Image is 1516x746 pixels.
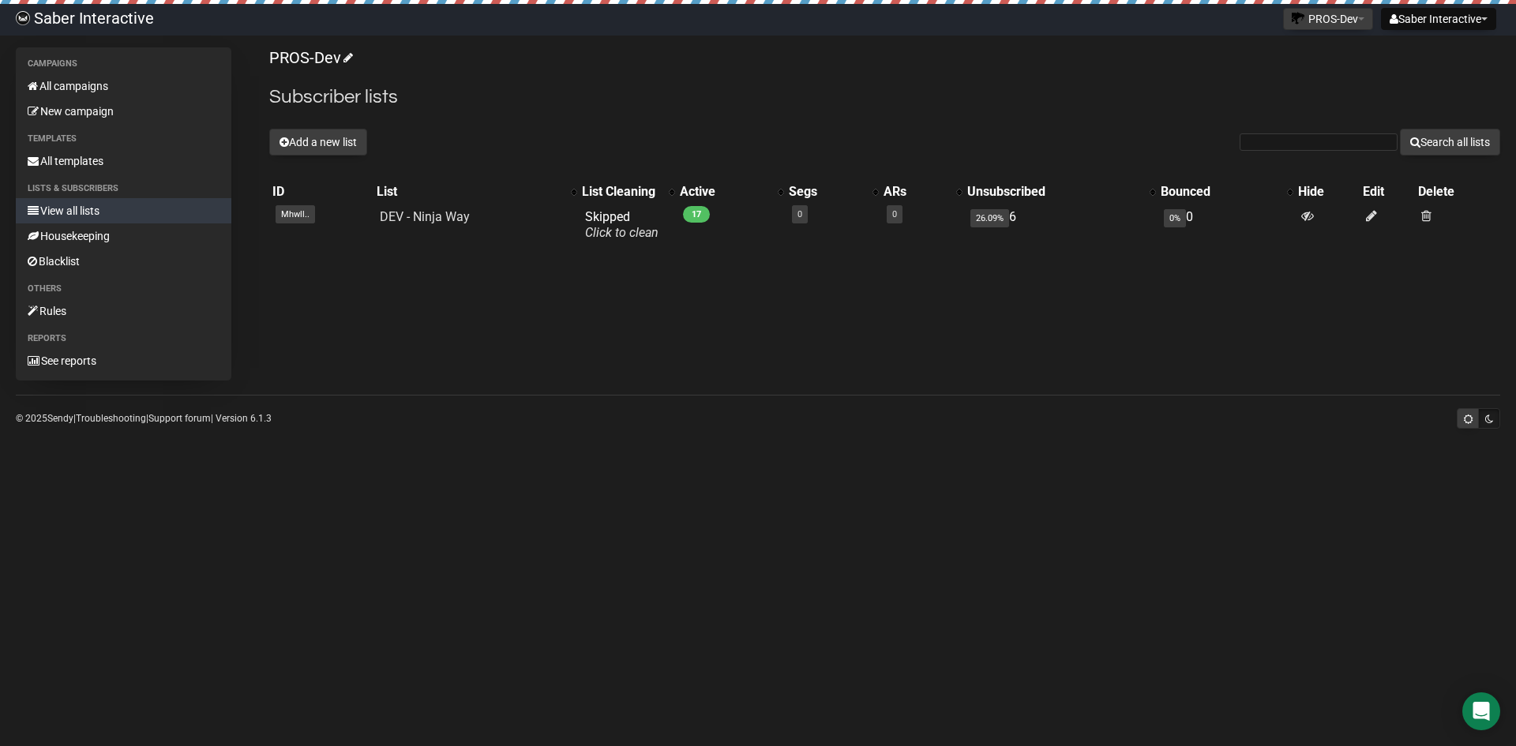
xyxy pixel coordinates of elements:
[76,413,146,424] a: Troubleshooting
[1158,203,1295,247] td: 0
[964,203,1158,247] td: 6
[1360,181,1415,203] th: Edit: No sort applied, sorting is disabled
[16,198,231,223] a: View all lists
[16,129,231,148] li: Templates
[683,206,710,223] span: 17
[380,209,470,224] a: DEV - Ninja Way
[1418,184,1497,200] div: Delete
[579,181,677,203] th: List Cleaning: No sort applied, activate to apply an ascending sort
[884,184,948,200] div: ARs
[789,184,865,200] div: Segs
[1292,12,1304,24] img: favicons
[1363,184,1412,200] div: Edit
[269,181,373,203] th: ID: No sort applied, sorting is disabled
[16,329,231,348] li: Reports
[1381,8,1496,30] button: Saber Interactive
[582,184,661,200] div: List Cleaning
[16,298,231,324] a: Rules
[276,205,315,223] span: Mhwll..
[970,209,1009,227] span: 26.09%
[680,184,770,200] div: Active
[269,48,351,67] a: PROS-Dev
[148,413,211,424] a: Support forum
[1462,692,1500,730] div: Open Intercom Messenger
[585,209,659,240] span: Skipped
[880,181,964,203] th: ARs: No sort applied, activate to apply an ascending sort
[16,410,272,427] p: © 2025 | | | Version 6.1.3
[1158,181,1295,203] th: Bounced: No sort applied, activate to apply an ascending sort
[1164,209,1186,227] span: 0%
[16,99,231,124] a: New campaign
[47,413,73,424] a: Sendy
[585,225,659,240] a: Click to clean
[16,249,231,274] a: Blacklist
[1298,184,1357,200] div: Hide
[269,83,1500,111] h2: Subscriber lists
[1161,184,1279,200] div: Bounced
[16,348,231,373] a: See reports
[16,148,231,174] a: All templates
[269,129,367,156] button: Add a new list
[16,179,231,198] li: Lists & subscribers
[1415,181,1500,203] th: Delete: No sort applied, sorting is disabled
[967,184,1143,200] div: Unsubscribed
[16,11,30,25] img: ec1bccd4d48495f5e7d53d9a520ba7e5
[377,184,563,200] div: List
[677,181,786,203] th: Active: No sort applied, activate to apply an ascending sort
[272,184,370,200] div: ID
[1295,181,1360,203] th: Hide: No sort applied, sorting is disabled
[892,209,897,219] a: 0
[16,279,231,298] li: Others
[373,181,579,203] th: List: No sort applied, activate to apply an ascending sort
[1283,8,1373,30] button: PROS-Dev
[16,54,231,73] li: Campaigns
[964,181,1158,203] th: Unsubscribed: No sort applied, activate to apply an ascending sort
[786,181,880,203] th: Segs: No sort applied, activate to apply an ascending sort
[16,73,231,99] a: All campaigns
[797,209,802,219] a: 0
[1400,129,1500,156] button: Search all lists
[16,223,231,249] a: Housekeeping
